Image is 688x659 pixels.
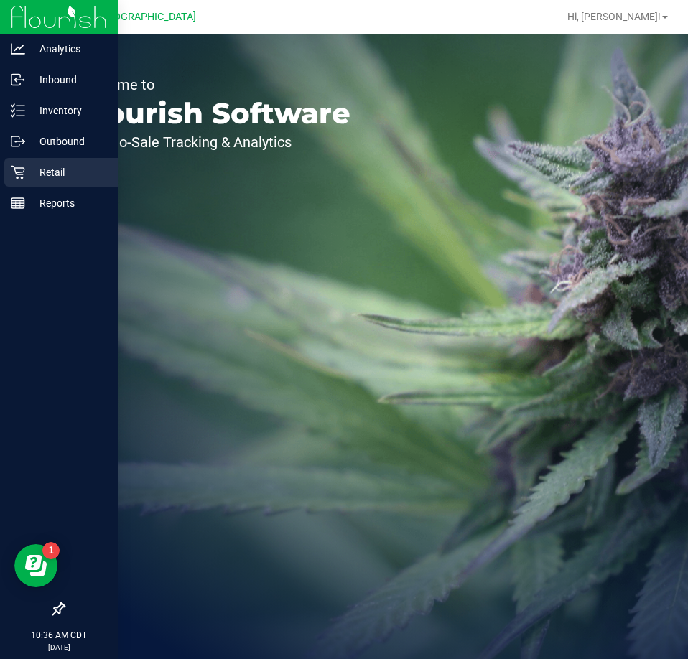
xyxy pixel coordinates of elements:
[11,73,25,87] inline-svg: Inbound
[78,99,350,128] p: Flourish Software
[25,164,111,181] p: Retail
[567,11,661,22] span: Hi, [PERSON_NAME]!
[25,102,111,119] p: Inventory
[78,135,350,149] p: Seed-to-Sale Tracking & Analytics
[11,134,25,149] inline-svg: Outbound
[14,544,57,587] iframe: Resource center
[25,195,111,212] p: Reports
[25,133,111,150] p: Outbound
[98,11,196,23] span: [GEOGRAPHIC_DATA]
[11,196,25,210] inline-svg: Reports
[25,40,111,57] p: Analytics
[42,542,60,559] iframe: Resource center unread badge
[6,629,111,642] p: 10:36 AM CDT
[11,103,25,118] inline-svg: Inventory
[78,78,350,92] p: Welcome to
[11,42,25,56] inline-svg: Analytics
[6,642,111,653] p: [DATE]
[25,71,111,88] p: Inbound
[11,165,25,179] inline-svg: Retail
